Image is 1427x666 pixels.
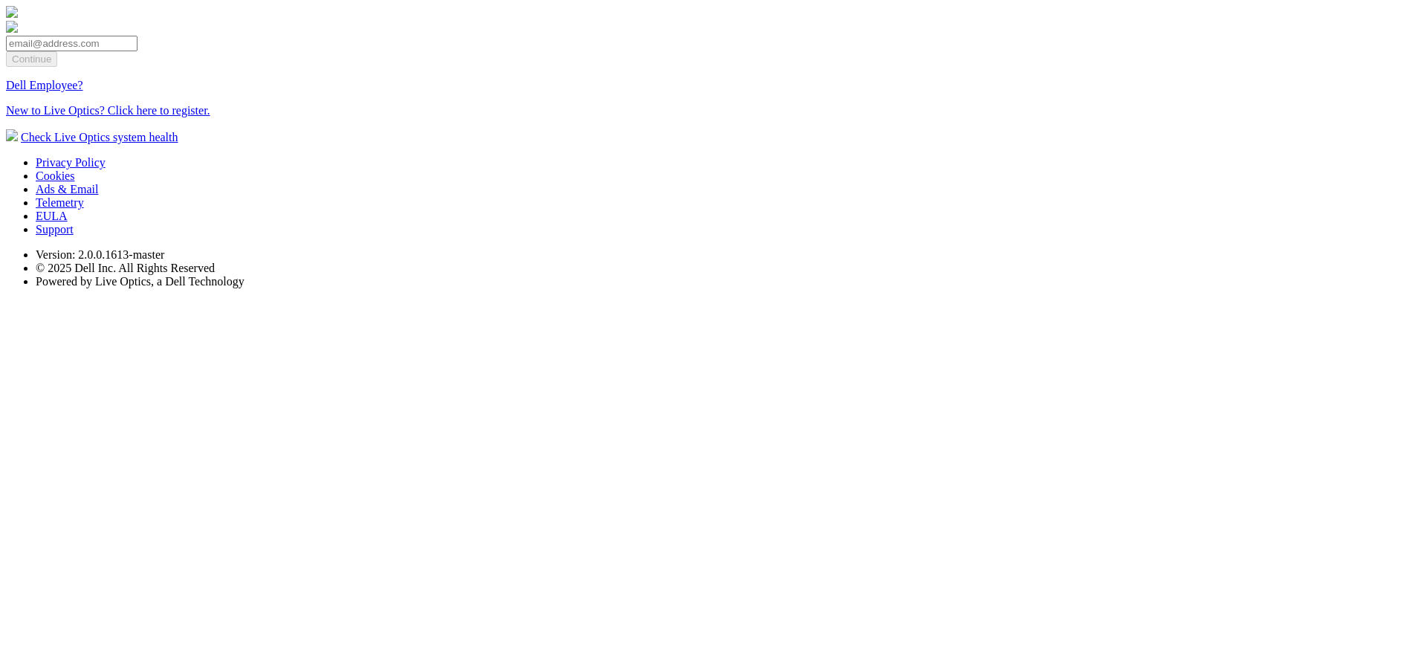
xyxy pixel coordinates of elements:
img: liveoptics-word.svg [6,21,18,33]
input: email@address.com [6,36,137,51]
a: Ads & Email [36,183,98,195]
a: Privacy Policy [36,156,106,169]
a: Telemetry [36,196,84,209]
input: Continue [6,51,57,67]
img: status-check-icon.svg [6,129,18,141]
li: © 2025 Dell Inc. All Rights Reserved [36,262,1421,275]
li: Version: 2.0.0.1613-master [36,248,1421,262]
a: Cookies [36,169,74,182]
a: EULA [36,210,68,222]
a: Dell Employee? [6,79,83,91]
a: New to Live Optics? Click here to register. [6,104,210,117]
a: Check Live Optics system health [21,131,178,143]
li: Powered by Live Optics, a Dell Technology [36,275,1421,288]
a: Support [36,223,74,236]
img: liveoptics-logo.svg [6,6,18,18]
